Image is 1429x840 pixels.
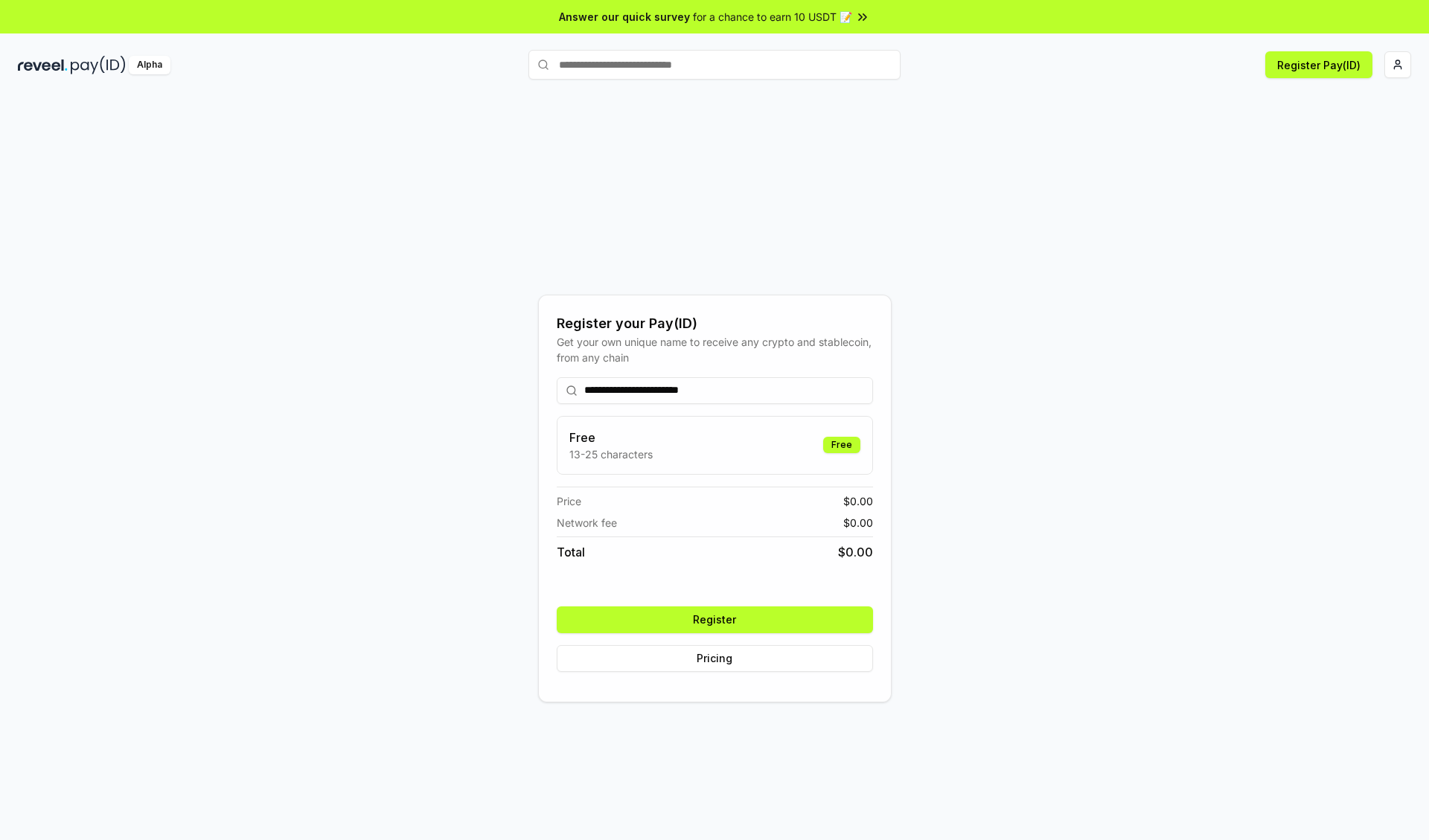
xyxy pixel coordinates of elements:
[129,56,170,74] div: Alpha
[693,9,852,25] span: for a chance to earn 10 USDT 📝
[18,56,68,74] img: reveel_dark
[843,493,873,509] span: $ 0.00
[557,334,873,365] div: Get your own unique name to receive any crypto and stablecoin, from any chain
[557,313,873,334] div: Register your Pay(ID)
[557,606,873,633] button: Register
[557,493,581,509] span: Price
[557,515,617,530] span: Network fee
[559,9,690,25] span: Answer our quick survey
[557,645,873,672] button: Pricing
[1265,51,1372,78] button: Register Pay(ID)
[823,437,860,453] div: Free
[569,429,653,446] h3: Free
[71,56,126,74] img: pay_id
[838,543,873,561] span: $ 0.00
[569,446,653,462] p: 13-25 characters
[843,515,873,530] span: $ 0.00
[557,543,585,561] span: Total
